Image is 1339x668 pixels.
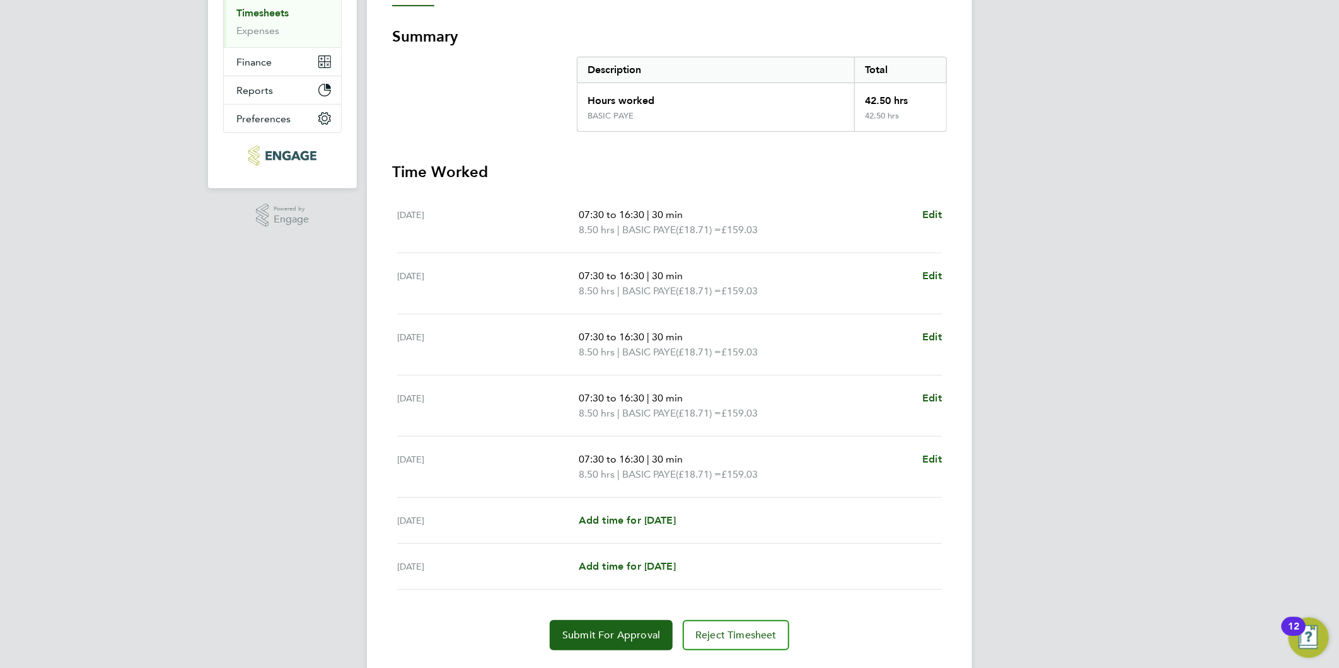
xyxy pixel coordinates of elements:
span: Add time for [DATE] [579,560,676,572]
span: 07:30 to 16:30 [579,209,644,221]
span: BASIC PAYE [622,284,676,299]
span: £159.03 [721,346,758,358]
a: Add time for [DATE] [579,559,676,574]
span: Edit [922,331,942,343]
span: | [617,468,620,480]
button: Reports [224,76,341,104]
a: Edit [922,391,942,406]
button: Finance [224,48,341,76]
div: Summary [577,57,947,132]
span: 30 min [652,392,683,404]
span: 07:30 to 16:30 [579,270,644,282]
span: Engage [274,214,309,225]
span: Reject Timesheet [695,629,777,642]
div: BASIC PAYE [588,111,634,121]
a: Go to home page [223,146,342,166]
span: (£18.71) = [676,224,721,236]
div: [DATE] [397,391,579,421]
button: Open Resource Center, 12 new notifications [1289,618,1329,658]
span: 8.50 hrs [579,224,615,236]
div: [DATE] [397,452,579,482]
span: 8.50 hrs [579,346,615,358]
span: £159.03 [721,407,758,419]
span: 30 min [652,209,683,221]
div: 42.50 hrs [854,111,946,131]
span: BASIC PAYE [622,222,676,238]
div: Hours worked [577,83,854,111]
h3: Summary [392,26,947,47]
span: | [647,331,649,343]
span: 8.50 hrs [579,468,615,480]
span: | [617,224,620,236]
span: £159.03 [721,224,758,236]
span: Edit [922,270,942,282]
span: 8.50 hrs [579,285,615,297]
span: Edit [922,453,942,465]
span: | [647,453,649,465]
span: 8.50 hrs [579,407,615,419]
a: Edit [922,268,942,284]
a: Edit [922,207,942,222]
span: 30 min [652,453,683,465]
span: | [617,407,620,419]
span: £159.03 [721,285,758,297]
button: Submit For Approval [550,620,673,650]
div: Total [854,57,946,83]
div: Description [577,57,854,83]
div: 12 [1288,626,1299,643]
span: (£18.71) = [676,468,721,480]
span: (£18.71) = [676,407,721,419]
a: Edit [922,452,942,467]
span: | [617,346,620,358]
span: £159.03 [721,468,758,480]
span: Edit [922,209,942,221]
span: BASIC PAYE [622,406,676,421]
span: 07:30 to 16:30 [579,453,644,465]
a: Expenses [236,25,279,37]
a: Edit [922,330,942,345]
span: Reports [236,84,273,96]
span: Edit [922,392,942,404]
span: Submit For Approval [562,629,660,642]
button: Preferences [224,105,341,132]
div: [DATE] [397,330,579,360]
span: Powered by [274,204,309,214]
a: Powered byEngage [256,204,310,227]
div: 42.50 hrs [854,83,946,111]
span: | [617,285,620,297]
button: Reject Timesheet [683,620,789,650]
a: Timesheets [236,7,289,19]
span: | [647,270,649,282]
span: 07:30 to 16:30 [579,331,644,343]
span: | [647,209,649,221]
span: Finance [236,56,272,68]
span: (£18.71) = [676,346,721,358]
span: Preferences [236,113,291,125]
div: [DATE] [397,559,579,574]
span: (£18.71) = [676,285,721,297]
img: northbuildrecruit-logo-retina.png [248,146,316,166]
span: BASIC PAYE [622,467,676,482]
section: Timesheet [392,26,947,650]
span: | [647,392,649,404]
div: [DATE] [397,513,579,528]
div: [DATE] [397,207,579,238]
div: [DATE] [397,268,579,299]
span: 07:30 to 16:30 [579,392,644,404]
span: BASIC PAYE [622,345,676,360]
a: Add time for [DATE] [579,513,676,528]
span: 30 min [652,331,683,343]
span: Add time for [DATE] [579,514,676,526]
span: 30 min [652,270,683,282]
h3: Time Worked [392,162,947,182]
